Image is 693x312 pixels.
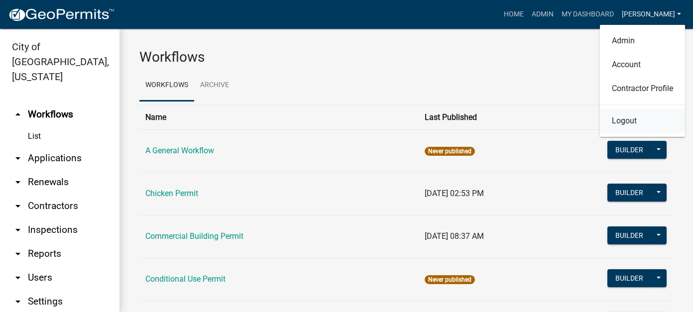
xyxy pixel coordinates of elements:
[425,147,475,156] span: Never published
[12,200,24,212] i: arrow_drop_down
[145,231,243,241] a: Commercial Building Permit
[12,272,24,284] i: arrow_drop_down
[12,108,24,120] i: arrow_drop_up
[145,146,214,155] a: A General Workflow
[145,274,226,284] a: Conditional Use Permit
[500,5,528,24] a: Home
[12,176,24,188] i: arrow_drop_down
[145,189,198,198] a: Chicken Permit
[139,70,194,102] a: Workflows
[425,231,484,241] span: [DATE] 08:37 AM
[419,105,581,129] th: Last Published
[139,105,419,129] th: Name
[600,109,685,133] a: Logout
[600,29,685,53] a: Admin
[139,49,673,66] h3: Workflows
[607,269,651,287] button: Builder
[194,70,235,102] a: Archive
[607,141,651,159] button: Builder
[12,152,24,164] i: arrow_drop_down
[528,5,558,24] a: Admin
[607,226,651,244] button: Builder
[618,5,685,24] a: [PERSON_NAME]
[12,248,24,260] i: arrow_drop_down
[12,224,24,236] i: arrow_drop_down
[600,25,685,137] div: [PERSON_NAME]
[600,53,685,77] a: Account
[558,5,618,24] a: My Dashboard
[12,296,24,308] i: arrow_drop_down
[425,275,475,284] span: Never published
[425,189,484,198] span: [DATE] 02:53 PM
[600,77,685,101] a: Contractor Profile
[607,184,651,202] button: Builder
